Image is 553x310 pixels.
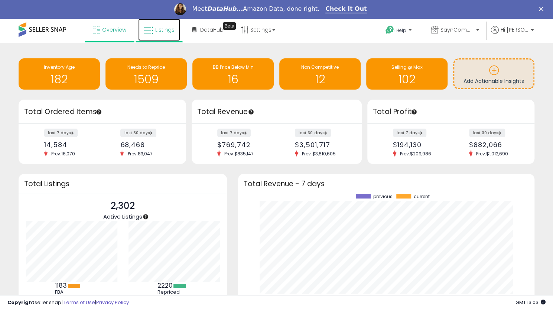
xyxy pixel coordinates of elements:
h3: Total Revenue - 7 days [244,181,529,187]
label: last 30 days [295,129,331,137]
a: Privacy Policy [96,299,129,306]
a: Selling @ Max 102 [366,58,448,90]
a: Listings [138,19,180,41]
i: Get Help [385,25,394,35]
span: SaynCommerce [440,26,474,33]
label: last 7 days [217,129,251,137]
span: Active Listings [103,213,142,220]
a: Non Competitive 12 [279,58,361,90]
span: Needs to Reprice [127,64,165,70]
span: Overview [102,26,126,33]
span: Prev: 16,070 [48,151,79,157]
span: Inventory Age [44,64,75,70]
span: Hi [PERSON_NAME] [501,26,528,33]
span: 2025-09-15 13:03 GMT [515,299,546,306]
span: Prev: $3,810,605 [298,151,339,157]
a: Add Actionable Insights [454,59,533,88]
h1: 102 [370,73,444,85]
a: Inventory Age 182 [19,58,100,90]
h1: 1509 [109,73,183,85]
span: Prev: $835,147 [221,151,257,157]
div: $194,130 [393,141,445,149]
a: Overview [87,19,132,41]
div: Tooltip anchor [223,22,236,30]
label: last 7 days [393,129,426,137]
div: Meet Amazon Data, done right. [192,5,319,13]
a: Help [380,20,419,43]
div: Tooltip anchor [95,109,102,115]
a: Terms of Use [64,299,95,306]
h3: Total Profit [373,107,529,117]
b: 1183 [55,281,67,290]
b: 2220 [157,281,172,290]
h1: 182 [22,73,96,85]
label: last 30 days [120,129,156,137]
a: Needs to Reprice 1509 [105,58,187,90]
i: DataHub... [207,5,243,12]
span: DataHub [200,26,224,33]
p: 2,302 [103,199,142,213]
h3: Total Ordered Items [24,107,180,117]
div: $769,742 [217,141,271,149]
div: Close [539,7,546,11]
div: $3,501,717 [295,141,348,149]
a: SaynCommerce [425,19,485,43]
h1: 12 [283,73,357,85]
img: Profile image for Georgie [174,3,186,15]
span: previous [373,194,393,199]
a: Check It Out [325,5,367,13]
label: last 7 days [44,129,78,137]
a: DataHub [186,19,229,41]
span: current [414,194,430,199]
strong: Copyright [7,299,35,306]
span: Prev: $209,986 [396,151,435,157]
div: 14,584 [44,141,97,149]
span: Help [396,27,406,33]
span: Add Actionable Insights [463,77,524,85]
span: Prev: $1,012,690 [472,151,512,157]
a: Settings [235,19,281,41]
div: Tooltip anchor [142,213,149,220]
div: FBA [55,289,88,295]
label: last 30 days [469,129,505,137]
div: $882,066 [469,141,521,149]
h3: Total Listings [24,181,221,187]
div: Tooltip anchor [248,109,254,115]
div: 68,468 [120,141,173,149]
h3: Total Revenue [197,107,356,117]
div: Tooltip anchor [411,109,417,115]
span: Selling @ Max [391,64,423,70]
span: Non Competitive [301,64,339,70]
div: Repriced [157,289,191,295]
span: BB Price Below Min [213,64,254,70]
a: Hi [PERSON_NAME] [491,26,534,43]
span: Prev: 83,047 [124,151,156,157]
a: BB Price Below Min 16 [192,58,274,90]
span: Listings [155,26,175,33]
h1: 16 [196,73,270,85]
div: seller snap | | [7,299,129,306]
